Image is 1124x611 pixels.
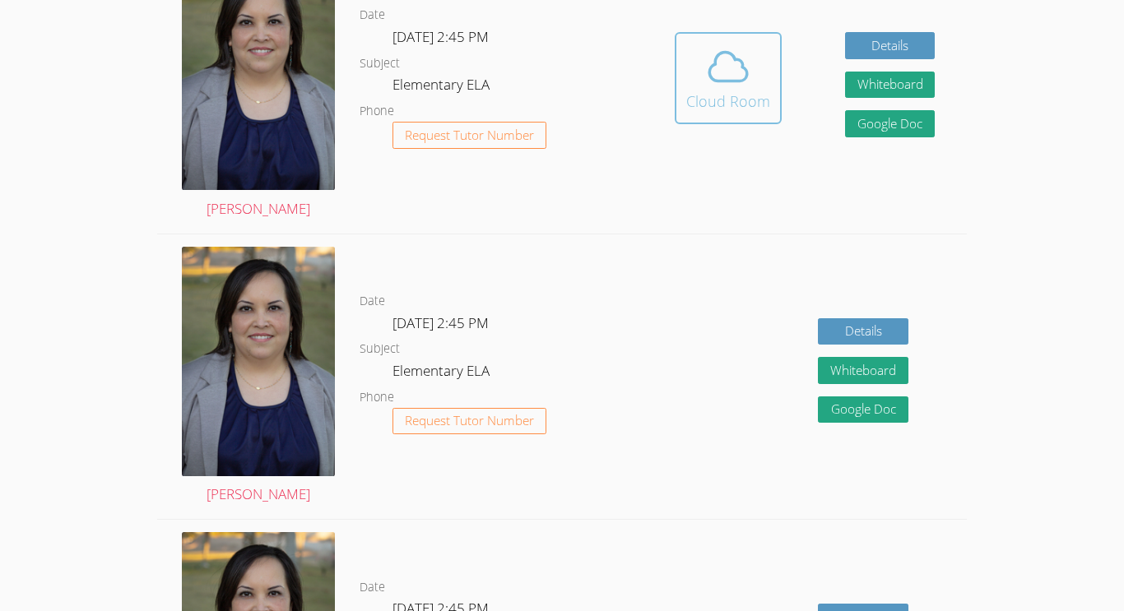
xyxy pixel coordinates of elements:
[360,291,385,312] dt: Date
[392,27,489,46] span: [DATE] 2:45 PM
[686,90,770,113] div: Cloud Room
[818,318,908,345] a: Details
[182,247,335,507] a: [PERSON_NAME]
[845,32,936,59] a: Details
[392,73,493,101] dd: Elementary ELA
[360,5,385,25] dt: Date
[392,408,546,435] button: Request Tutor Number
[392,122,546,149] button: Request Tutor Number
[360,53,400,74] dt: Subject
[360,101,394,122] dt: Phone
[360,577,385,598] dt: Date
[360,339,400,359] dt: Subject
[405,129,534,141] span: Request Tutor Number
[845,72,936,99] button: Whiteboard
[818,396,908,424] a: Google Doc
[675,32,782,124] button: Cloud Room
[392,359,493,387] dd: Elementary ELA
[818,357,908,384] button: Whiteboard
[392,313,489,332] span: [DATE] 2:45 PM
[845,110,936,137] a: Google Doc
[360,387,394,408] dt: Phone
[405,414,534,427] span: Request Tutor Number
[182,247,335,476] img: avatar.png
